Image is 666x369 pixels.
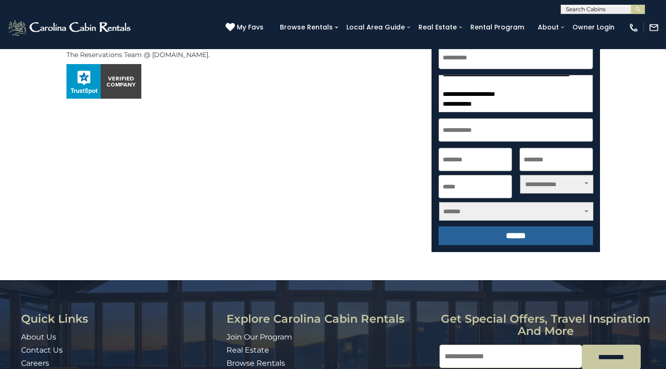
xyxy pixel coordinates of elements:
h3: Explore Carolina Cabin Rentals [227,313,432,325]
a: Real Estate [227,346,269,355]
a: Contact Us [21,346,63,355]
a: About Us [21,333,56,341]
img: seal_horizontal.png [66,64,141,99]
a: Real Estate [414,20,461,35]
p: The Reservations Team @ [DOMAIN_NAME]. [66,50,417,59]
h3: Quick Links [21,313,220,325]
img: phone-regular-white.png [629,22,639,33]
a: Local Area Guide [342,20,410,35]
a: About [533,20,564,35]
a: Rental Program [466,20,529,35]
a: Owner Login [568,20,619,35]
img: mail-regular-white.png [649,22,659,33]
a: Browse Rentals [227,359,285,368]
a: Join Our Program [227,333,292,341]
img: White-1-2.png [7,18,133,37]
a: My Favs [226,22,266,33]
span: My Favs [237,22,263,32]
h3: Get special offers, travel inspiration and more [439,313,652,338]
a: Browse Rentals [275,20,337,35]
a: Careers [21,359,49,368]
